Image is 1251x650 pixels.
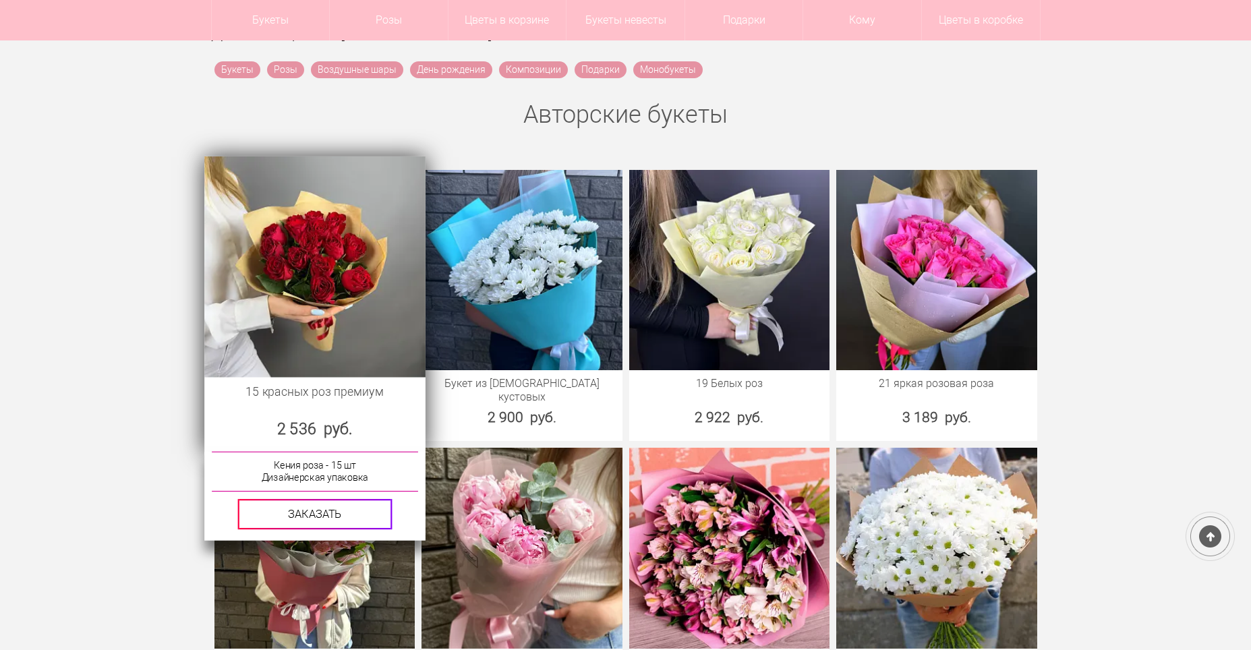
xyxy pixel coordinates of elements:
a: Монобукеты [633,61,703,78]
a: Розы [267,61,304,78]
img: 15 красных роз премиум [204,156,425,376]
img: 15 Разноцветных Альстромерий в упаковке [629,448,830,649]
img: 21 яркая розовая роза [836,170,1037,371]
div: Кения роза - 15 шт Дизайнерская упаковка [211,452,417,492]
a: Подарки [575,61,627,78]
img: Букет из 25 хризантем в крафте [836,448,1037,649]
img: Букет из хризантем кустовых [421,170,622,371]
a: 21 яркая розовая роза [843,377,1030,390]
div: 2 922 руб. [629,407,830,427]
a: Авторские букеты [523,100,728,129]
a: Композиции [499,61,568,78]
a: 19 Белых роз [636,377,823,390]
a: 15 красных роз премиум [212,384,417,399]
div: 2 900 руб. [421,407,622,427]
a: Букеты [214,61,260,78]
div: 3 189 руб. [836,407,1037,427]
a: Воздушные шары [311,61,403,78]
img: 5 пионов с эвкалиптом [421,448,622,649]
div: 2 536 руб. [204,417,425,440]
a: День рождения [410,61,492,78]
img: Букет с розовыми альстромериями [214,448,415,649]
img: 19 Белых роз [629,170,830,371]
a: Букет из [DEMOGRAPHIC_DATA] кустовых [428,377,616,404]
